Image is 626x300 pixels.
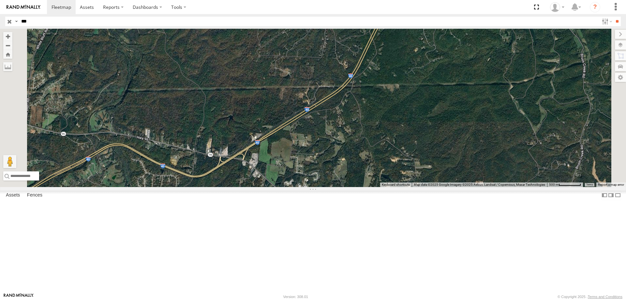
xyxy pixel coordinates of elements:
[283,295,308,299] div: Version: 308.01
[599,17,613,26] label: Search Filter Options
[3,50,12,59] button: Zoom Home
[414,183,545,186] span: Map data ©2025 Google Imagery ©2025 Airbus, Landsat / Copernicus, Maxar Technologies
[588,295,622,299] a: Terms and Conditions
[3,191,23,200] label: Assets
[598,183,624,186] a: Report a map error
[4,293,34,300] a: Visit our Website
[3,155,16,168] button: Drag Pegman onto the map to open Street View
[382,182,410,187] button: Keyboard shortcuts
[3,41,12,50] button: Zoom out
[548,2,567,12] div: Nele .
[608,191,614,200] label: Dock Summary Table to the Right
[558,295,622,299] div: © Copyright 2025 -
[615,191,621,200] label: Hide Summary Table
[590,2,600,12] i: ?
[601,191,608,200] label: Dock Summary Table to the Left
[24,191,46,200] label: Fences
[3,32,12,41] button: Zoom in
[3,62,12,71] label: Measure
[7,5,40,9] img: rand-logo.svg
[14,17,19,26] label: Search Query
[547,182,583,187] button: Map Scale: 500 m per 65 pixels
[615,73,626,82] label: Map Settings
[586,183,593,186] a: Terms (opens in new tab)
[549,183,559,186] span: 500 m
